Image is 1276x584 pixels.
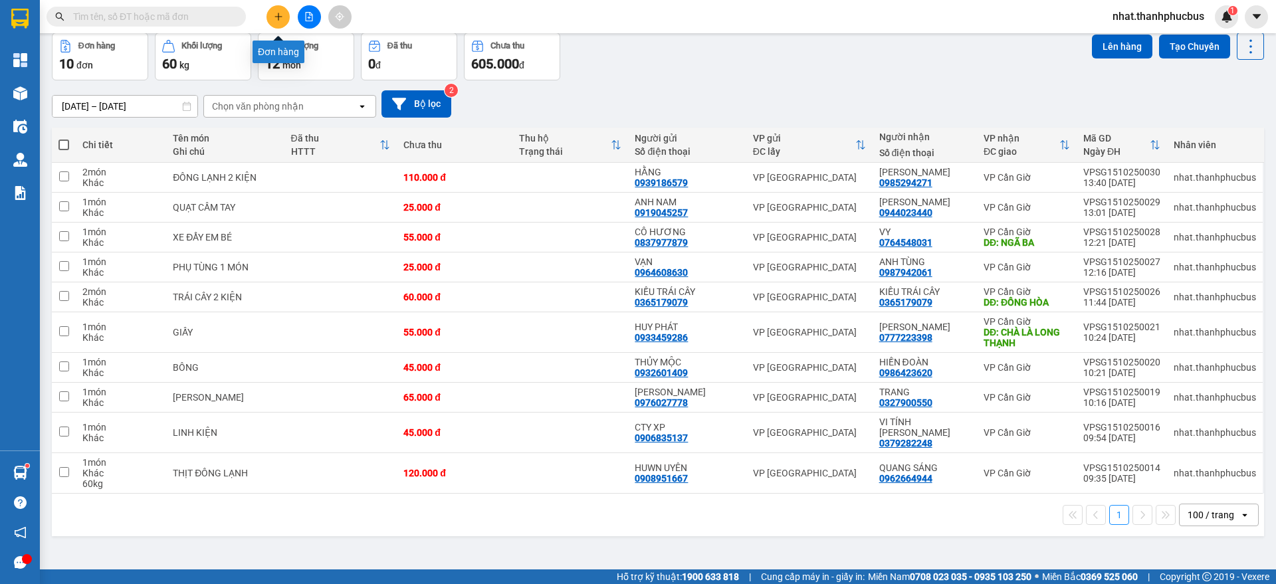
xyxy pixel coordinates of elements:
div: 12:16 [DATE] [1083,267,1160,278]
div: Đơn hàng [78,41,115,50]
div: 1 món [82,357,159,367]
div: nhat.thanhphucbus [1174,172,1256,183]
button: Lên hàng [1092,35,1152,58]
div: Số điện thoại [879,147,970,158]
div: Chi tiết [82,140,159,150]
span: caret-down [1251,11,1263,23]
div: CTY XP [635,422,739,433]
div: HUWN UYÊN [635,462,739,473]
button: Tạo Chuyến [1159,35,1230,58]
img: warehouse-icon [13,86,27,100]
div: HUỲNH ANH [879,197,970,207]
span: | [1148,569,1150,584]
div: 13:01 [DATE] [1083,207,1160,218]
sup: 1 [25,464,29,468]
div: KIỀU TRÁI CÂY [635,286,739,297]
div: 60 kg [82,478,159,489]
input: Tìm tên, số ĐT hoặc mã đơn [73,9,230,24]
button: Chưa thu605.000đ [464,33,560,80]
div: VP nhận [984,133,1059,144]
div: nhat.thanhphucbus [1174,232,1256,243]
div: 60.000 đ [403,292,506,302]
div: 0365179079 [635,297,688,308]
div: 09:54 [DATE] [1083,433,1160,443]
div: nhat.thanhphucbus [1174,392,1256,403]
div: 0837977879 [635,237,688,248]
span: question-circle [14,496,27,509]
div: Thu hộ [519,133,611,144]
div: 0976027778 [635,397,688,408]
div: 0908951667 [635,473,688,484]
span: Cung cấp máy in - giấy in: [761,569,865,584]
span: nhat.thanhphucbus [1102,8,1215,25]
div: HTTT [291,146,380,157]
button: caret-down [1245,5,1268,29]
div: 11:44 [DATE] [1083,297,1160,308]
div: KIỀU TRÁI CÂY [879,286,970,297]
div: Đã thu [291,133,380,144]
div: VY [879,227,970,237]
svg: open [1239,510,1250,520]
div: 45.000 đ [403,362,506,373]
span: copyright [1202,572,1212,581]
div: 10:16 [DATE] [1083,397,1160,408]
div: VPSG1510250019 [1083,387,1160,397]
div: VPSG1510250029 [1083,197,1160,207]
div: 0365179079 [879,297,932,308]
div: CÔ HƯƠNG [635,227,739,237]
div: VP Cần Giờ [984,392,1070,403]
svg: open [357,101,368,112]
div: DĐ: CHÀ LÀ LONG THẠNH [984,327,1070,348]
div: 1 món [82,422,159,433]
span: | [749,569,751,584]
div: 1 món [82,387,159,397]
button: Đã thu0đ [361,33,457,80]
div: VPSG1510250016 [1083,422,1160,433]
img: dashboard-icon [13,53,27,67]
span: aim [335,12,344,21]
div: VP [GEOGRAPHIC_DATA] [753,172,866,183]
div: 0906835137 [635,433,688,443]
div: Người nhận [879,132,970,142]
strong: 0369 525 060 [1081,571,1138,582]
div: BÔNG [173,362,277,373]
div: 0933459286 [635,332,688,343]
div: Khác [82,237,159,248]
div: Khác [82,468,159,478]
th: Toggle SortBy [977,128,1077,163]
div: ĐC lấy [753,146,855,157]
div: QUẠT CẦM TAY [173,202,277,213]
div: ANH NAM [635,197,739,207]
div: VP [GEOGRAPHIC_DATA] [753,468,866,478]
div: DĐ: NGÃ BA [984,237,1070,248]
b: Thành Phúc Bus [17,86,67,148]
div: 0932601409 [635,367,688,378]
button: file-add [298,5,321,29]
div: nhat.thanhphucbus [1174,362,1256,373]
div: DƯƠNG THU [635,387,739,397]
img: logo.jpg [17,17,83,83]
div: 1 món [82,322,159,332]
button: Khối lượng60kg [155,33,251,80]
span: Hỗ trợ kỹ thuật: [617,569,739,584]
div: VP [GEOGRAPHIC_DATA] [753,427,866,438]
img: warehouse-icon [13,153,27,167]
div: 2 món [82,167,159,177]
div: Khác [82,207,159,218]
div: VẠN [635,256,739,267]
div: 0987942061 [879,267,932,278]
button: aim [328,5,352,29]
div: VPSG1510250027 [1083,256,1160,267]
div: VP [GEOGRAPHIC_DATA] [753,202,866,213]
div: 10:21 [DATE] [1083,367,1160,378]
div: 120.000 đ [403,468,506,478]
div: Mã GD [1083,133,1150,144]
div: LINH KIỆN [173,427,277,438]
div: 0944023440 [879,207,932,218]
div: 2 món [82,286,159,297]
div: Khối lượng [181,41,222,50]
button: Bộ lọc [381,90,451,118]
th: Toggle SortBy [746,128,873,163]
button: Đơn hàng10đơn [52,33,148,80]
strong: 1900 633 818 [682,571,739,582]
